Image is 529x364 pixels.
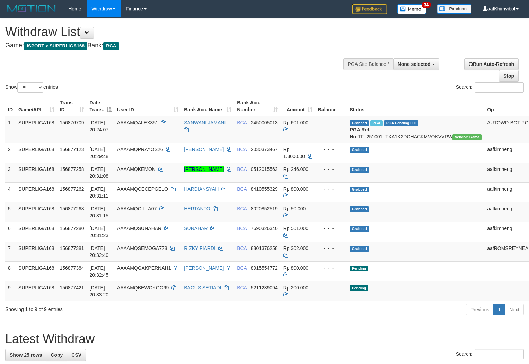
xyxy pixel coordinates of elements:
[60,186,84,192] span: 156877262
[350,266,368,271] span: Pending
[117,120,158,125] span: AAAAMQALEX351
[16,182,57,202] td: SUPERLIGA168
[60,166,84,172] span: 156877258
[5,182,16,202] td: 4
[350,285,368,291] span: Pending
[493,304,505,315] a: 1
[318,245,344,252] div: - - -
[184,166,224,172] a: [PERSON_NAME]
[90,166,109,179] span: [DATE] 20:31:08
[393,58,439,70] button: None selected
[60,226,84,231] span: 156877280
[5,281,16,301] td: 9
[184,265,224,271] a: [PERSON_NAME]
[318,284,344,291] div: - - -
[5,3,58,14] img: MOTION_logo.png
[60,206,84,211] span: 156877268
[397,4,426,14] img: Button%20Memo.svg
[283,265,308,271] span: Rp 800.000
[237,226,247,231] span: BCA
[87,96,114,116] th: Date Trans.: activate to sort column descending
[318,185,344,192] div: - - -
[251,166,278,172] span: Copy 0512015563 to clipboard
[281,96,315,116] th: Amount: activate to sort column ascending
[237,245,247,251] span: BCA
[90,147,109,159] span: [DATE] 20:29:48
[16,163,57,182] td: SUPERLIGA168
[350,120,369,126] span: Grabbed
[350,226,369,232] span: Grabbed
[184,147,224,152] a: [PERSON_NAME]
[350,147,369,153] span: Grabbed
[464,58,519,70] a: Run Auto-Refresh
[184,206,210,211] a: HERTANTO
[234,96,281,116] th: Bank Acc. Number: activate to sort column ascending
[422,2,431,8] span: 34
[117,186,168,192] span: AAAAMQCECEPGELO
[237,186,247,192] span: BCA
[5,261,16,281] td: 8
[90,265,109,278] span: [DATE] 20:32:45
[283,285,308,291] span: Rp 200.000
[251,265,278,271] span: Copy 8915554772 to clipboard
[237,285,247,291] span: BCA
[347,96,484,116] th: Status
[350,246,369,252] span: Grabbed
[60,245,84,251] span: 156877381
[117,147,163,152] span: AAAAMQPRAYOS26
[16,222,57,242] td: SUPERLIGA168
[5,222,16,242] td: 6
[475,349,524,359] input: Search:
[184,120,226,125] a: SANWANI JAMANI
[350,167,369,173] span: Grabbed
[181,96,234,116] th: Bank Acc. Name: activate to sort column ascending
[475,82,524,93] input: Search:
[251,285,278,291] span: Copy 5211239094 to clipboard
[398,61,431,67] span: None selected
[283,226,308,231] span: Rp 501.000
[71,352,81,358] span: CSV
[499,70,519,82] a: Stop
[237,147,247,152] span: BCA
[350,206,369,212] span: Grabbed
[16,202,57,222] td: SUPERLIGA168
[5,96,16,116] th: ID
[452,134,482,140] span: Vendor URL: https://trx31.1velocity.biz
[67,349,86,361] a: CSV
[16,242,57,261] td: SUPERLIGA168
[370,120,382,126] span: Marked by aafsoycanthlai
[347,116,484,143] td: TF_251001_TXA1K2DCHACKMVOKVVRW
[283,186,308,192] span: Rp 800.000
[103,42,119,50] span: BCA
[251,147,278,152] span: Copy 2030373467 to clipboard
[60,265,84,271] span: 156877384
[5,143,16,163] td: 2
[5,242,16,261] td: 7
[60,285,84,291] span: 156877421
[90,285,109,297] span: [DATE] 20:33:20
[90,245,109,258] span: [DATE] 20:32:40
[318,119,344,126] div: - - -
[17,82,43,93] select: Showentries
[437,4,471,14] img: panduan.png
[57,96,87,116] th: Trans ID: activate to sort column ascending
[318,205,344,212] div: - - -
[456,82,524,93] label: Search:
[5,25,346,39] h1: Withdraw List
[114,96,181,116] th: User ID: activate to sort column ascending
[184,186,219,192] a: HARDIANSYAH
[46,349,67,361] a: Copy
[90,226,109,238] span: [DATE] 20:31:23
[352,4,387,14] img: Feedback.jpg
[5,303,215,313] div: Showing 1 to 9 of 9 entries
[237,206,247,211] span: BCA
[90,206,109,218] span: [DATE] 20:31:15
[384,120,418,126] span: PGA Pending
[60,147,84,152] span: 156877123
[251,206,278,211] span: Copy 8020852519 to clipboard
[184,226,208,231] a: SUNAHAR
[5,163,16,182] td: 3
[466,304,494,315] a: Previous
[90,186,109,199] span: [DATE] 20:31:11
[343,58,393,70] div: PGA Site Balance /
